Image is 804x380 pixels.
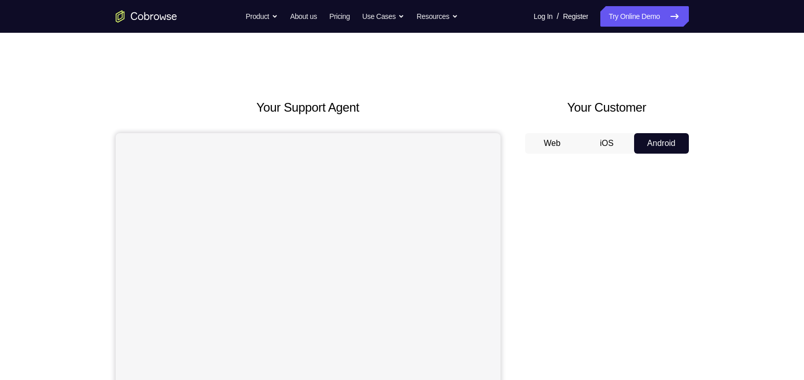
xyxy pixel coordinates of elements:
[525,133,580,154] button: Web
[116,98,501,117] h2: Your Support Agent
[563,6,588,27] a: Register
[362,6,404,27] button: Use Cases
[634,133,689,154] button: Android
[246,6,278,27] button: Product
[290,6,317,27] a: About us
[417,6,458,27] button: Resources
[525,98,689,117] h2: Your Customer
[557,10,559,23] span: /
[329,6,350,27] a: Pricing
[534,6,553,27] a: Log In
[579,133,634,154] button: iOS
[600,6,688,27] a: Try Online Demo
[116,10,177,23] a: Go to the home page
